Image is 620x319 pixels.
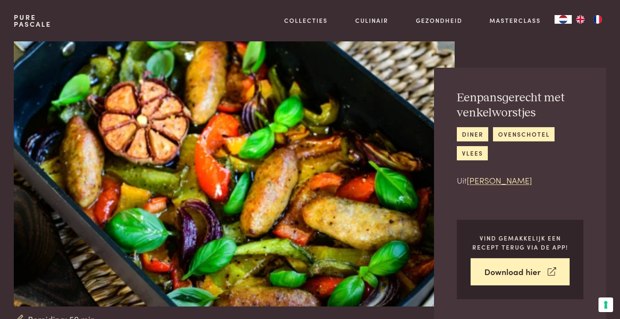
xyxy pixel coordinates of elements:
[457,174,583,187] p: Uit
[493,127,555,141] a: ovenschotel
[471,234,570,251] p: Vind gemakkelijk een recept terug via de app!
[589,15,606,24] a: FR
[598,297,613,312] button: Uw voorkeuren voor toestemming voor trackingtechnologieën
[416,16,462,25] a: Gezondheid
[457,91,583,120] h2: Eenpansgerecht met venkelworstjes
[355,16,388,25] a: Culinair
[284,16,328,25] a: Collecties
[467,174,532,186] a: [PERSON_NAME]
[14,41,455,306] img: Eenpansgerecht met venkelworstjes
[14,14,51,28] a: PurePascale
[572,15,589,24] a: EN
[555,15,606,24] aside: Language selected: Nederlands
[490,16,541,25] a: Masterclass
[572,15,606,24] ul: Language list
[457,127,488,141] a: diner
[555,15,572,24] a: NL
[555,15,572,24] div: Language
[457,146,488,160] a: vlees
[471,258,570,285] a: Download hier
